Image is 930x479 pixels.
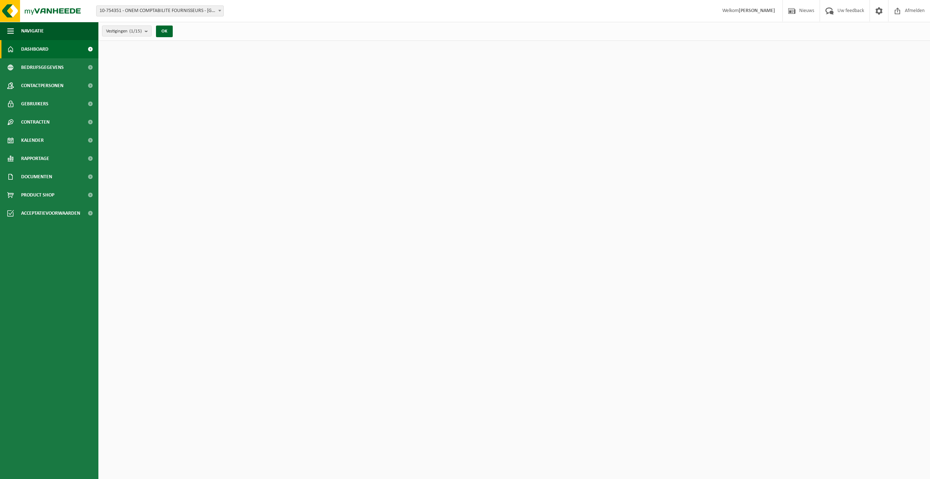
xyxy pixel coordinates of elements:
span: Acceptatievoorwaarden [21,204,80,222]
span: Dashboard [21,40,48,58]
span: Product Shop [21,186,54,204]
span: 10-754351 - ONEM COMPTABILITE FOURNISSEURS - BRUXELLES [97,6,223,16]
span: Gebruikers [21,95,48,113]
span: Vestigingen [106,26,142,37]
span: Navigatie [21,22,44,40]
span: Bedrijfsgegevens [21,58,64,77]
button: Vestigingen(1/15) [102,26,152,36]
span: Rapportage [21,149,49,168]
span: Contactpersonen [21,77,63,95]
span: Kalender [21,131,44,149]
button: OK [156,26,173,37]
span: Contracten [21,113,50,131]
strong: [PERSON_NAME] [739,8,775,13]
count: (1/15) [129,29,142,34]
span: Documenten [21,168,52,186]
span: 10-754351 - ONEM COMPTABILITE FOURNISSEURS - BRUXELLES [96,5,224,16]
